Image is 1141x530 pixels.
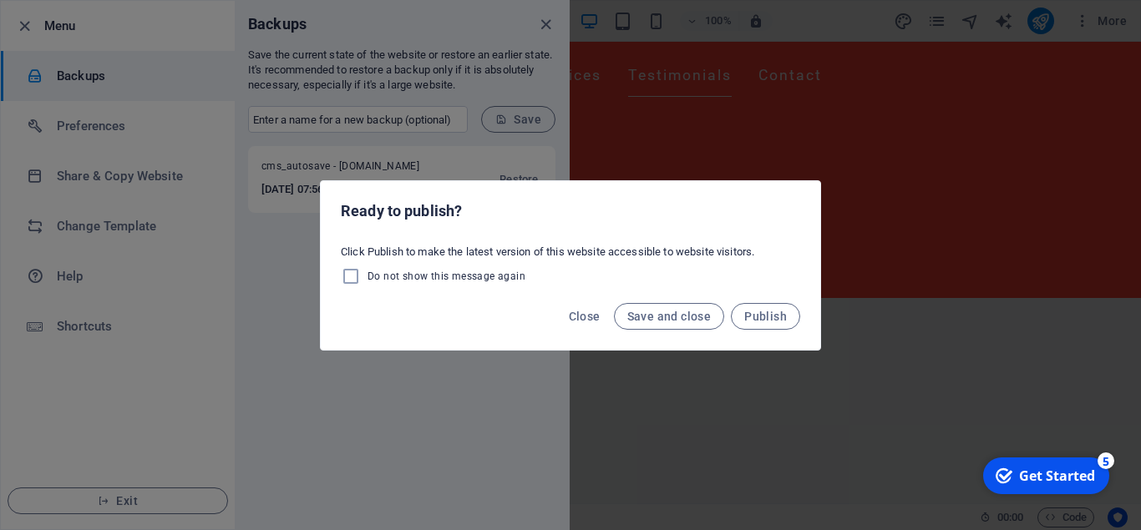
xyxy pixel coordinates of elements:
button: Publish [731,303,800,330]
button: Close [562,303,607,330]
div: Click Publish to make the latest version of this website accessible to website visitors. [321,238,820,293]
h2: Ready to publish? [341,201,800,221]
div: Get Started 5 items remaining, 0% complete [9,7,135,43]
button: Save and close [614,303,725,330]
span: Publish [744,310,787,323]
span: Save and close [627,310,712,323]
span: Close [569,310,601,323]
div: Get Started [45,16,121,34]
span: Do not show this message again [368,270,525,283]
div: 5 [124,2,140,18]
